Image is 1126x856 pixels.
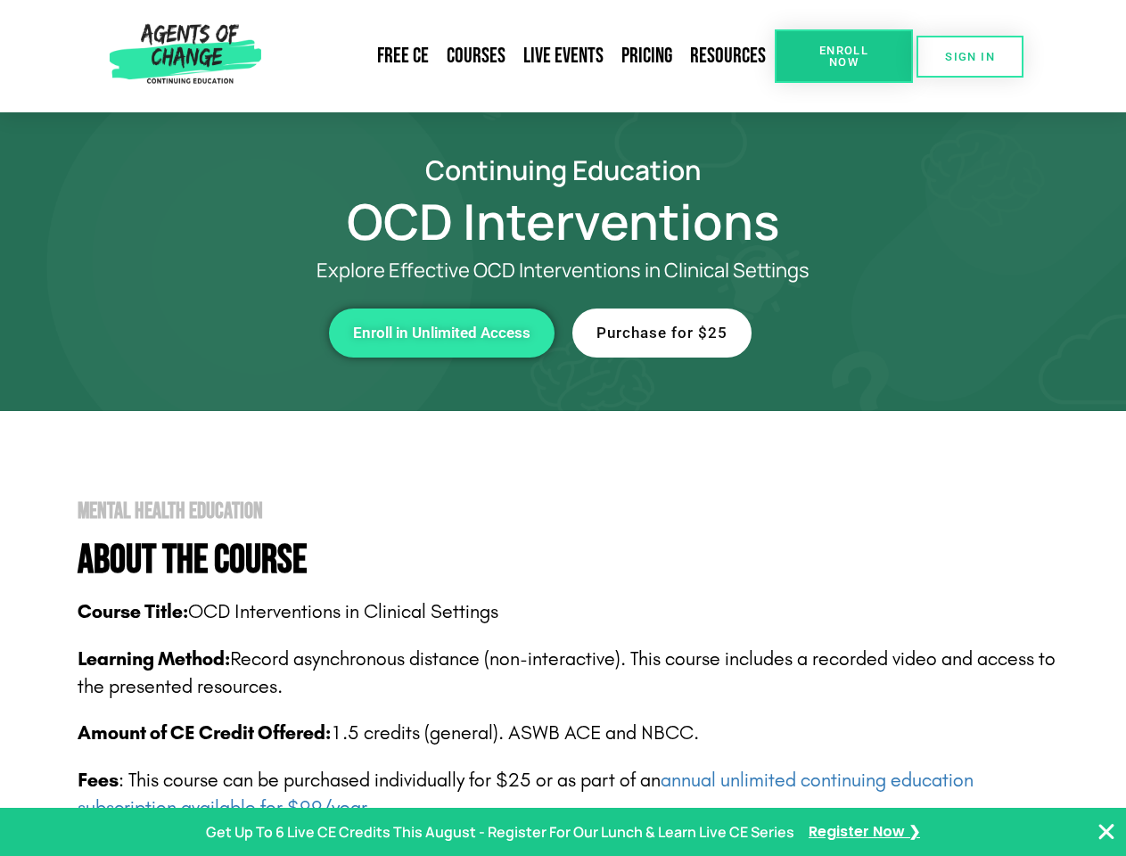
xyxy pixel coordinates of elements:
[514,36,612,77] a: Live Events
[438,36,514,77] a: Courses
[1096,821,1117,843] button: Close Banner
[353,325,530,341] span: Enroll in Unlimited Access
[78,500,1072,523] h2: Mental Health Education
[809,819,920,845] a: Register Now ❯
[78,647,230,671] b: Learning Method:
[572,309,752,358] a: Purchase for $25
[681,36,775,77] a: Resources
[329,309,555,358] a: Enroll in Unlimited Access
[78,646,1072,701] p: Record asynchronous distance (non-interactive). This course includes a recorded video and access ...
[368,36,438,77] a: Free CE
[596,325,727,341] span: Purchase for $25
[127,259,1000,282] p: Explore Effective OCD Interventions in Clinical Settings
[78,769,974,819] span: : This course can be purchased individually for $25 or as part of an
[55,157,1072,183] h2: Continuing Education
[78,598,1072,626] p: OCD Interventions in Clinical Settings
[78,769,119,792] span: Fees
[78,721,331,745] span: Amount of CE Credit Offered:
[612,36,681,77] a: Pricing
[78,720,1072,747] p: 1.5 credits (general). ASWB ACE and NBCC.
[78,600,188,623] b: Course Title:
[206,819,794,845] p: Get Up To 6 Live CE Credits This August - Register For Our Lunch & Learn Live CE Series
[916,36,1023,78] a: SIGN IN
[945,51,995,62] span: SIGN IN
[268,36,775,77] nav: Menu
[775,29,913,83] a: Enroll Now
[803,45,884,68] span: Enroll Now
[55,201,1072,242] h1: OCD Interventions
[78,540,1072,580] h4: About The Course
